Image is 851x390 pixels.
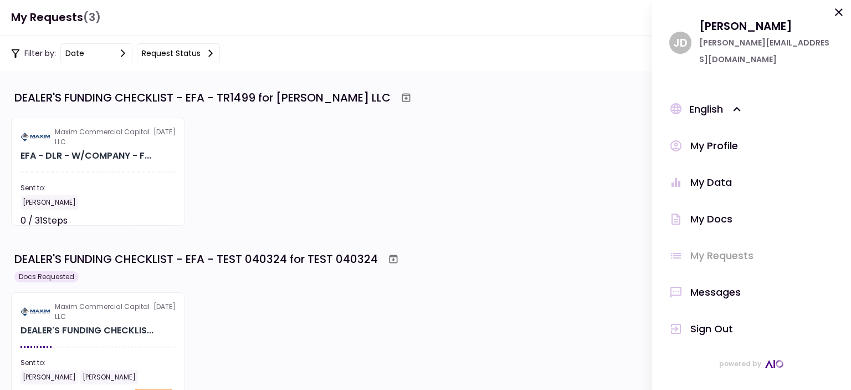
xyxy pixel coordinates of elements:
[690,284,741,301] div: Messages
[11,6,101,29] h1: My Requests
[65,47,84,59] div: date
[11,43,220,63] div: Filter by:
[14,271,79,282] div: Docs Requested
[20,302,176,322] div: [DATE]
[83,6,101,29] span: (3)
[690,247,753,264] div: My Requests
[14,251,378,267] div: DEALER'S FUNDING CHECKLIST - EFA - TEST 040324 for TEST 040324
[689,101,744,118] div: English
[690,321,733,337] div: Sign Out
[699,18,833,34] div: [PERSON_NAME]
[80,370,138,384] div: [PERSON_NAME]
[832,6,845,23] button: Ok, close
[20,132,50,142] img: Partner logo
[669,32,691,54] div: J D
[60,43,132,63] button: date
[137,43,220,63] button: Request status
[14,89,391,106] div: DEALER'S FUNDING CHECKLIST - EFA - TR1499 for [PERSON_NAME] LLC
[20,324,153,337] div: DEALER'S FUNDING CHECKLIST - EFA for TEST 040324
[383,249,403,269] button: Archive workflow
[699,34,833,68] div: [PERSON_NAME][EMAIL_ADDRESS][DOMAIN_NAME]
[20,358,176,368] div: Sent to:
[20,370,78,384] div: [PERSON_NAME]
[690,138,738,154] div: My Profile
[719,356,761,372] span: powered by
[765,360,783,368] img: AIO Logo
[20,195,78,210] div: [PERSON_NAME]
[20,307,50,317] img: Partner logo
[396,88,416,108] button: Archive workflow
[20,214,68,227] div: 0 / 31 Steps
[55,302,153,322] div: Maxim Commercial Capital LLC
[20,183,176,193] div: Sent to:
[20,127,176,147] div: [DATE]
[20,149,151,163] div: EFA - DLR - W/COMPANY - FUNDING CHECKLIST
[690,174,732,191] div: My Data
[126,214,176,227] div: Not started
[55,127,153,147] div: Maxim Commercial Capital LLC
[690,211,732,227] div: My Docs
